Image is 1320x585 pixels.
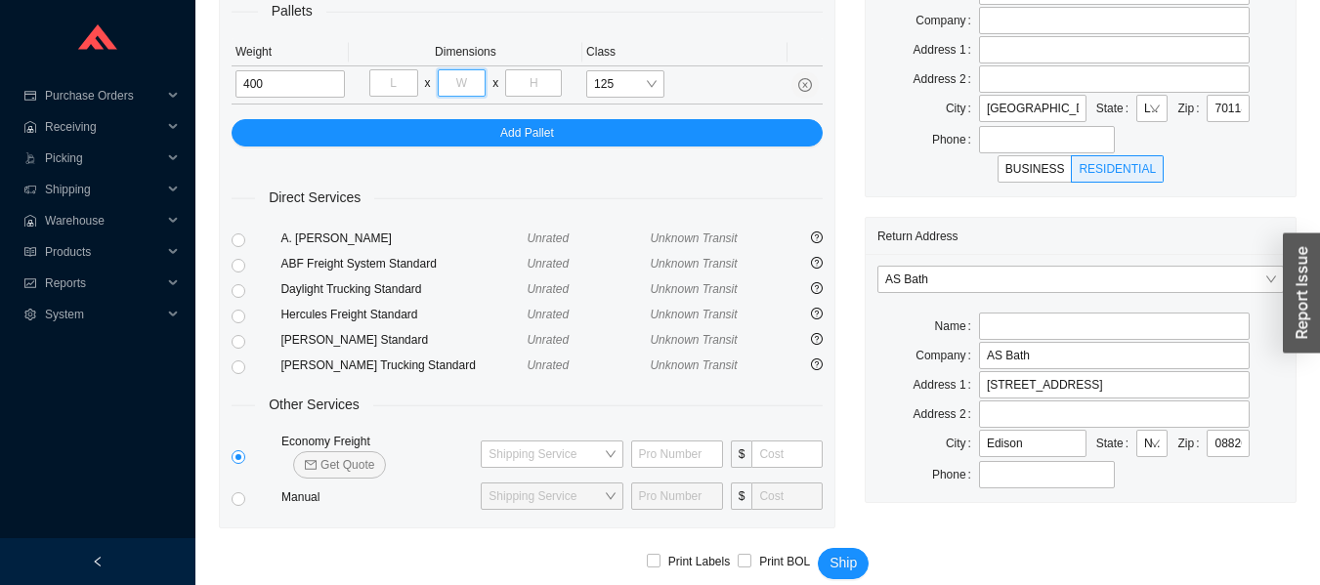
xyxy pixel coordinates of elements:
label: Address 2 [914,65,979,93]
label: Address 1 [914,36,979,63]
label: Company [915,7,979,34]
span: Unknown Transit [650,308,737,321]
label: Company [915,342,979,369]
div: Economy Freight [277,432,477,479]
label: Name [935,313,979,340]
div: ABF Freight System Standard [280,254,527,273]
button: mailGet Quote [293,451,386,479]
span: BUSINESS [1005,162,1065,176]
span: fund [23,277,37,289]
div: Hercules Freight Standard [280,305,527,324]
button: close-circle [791,71,819,99]
th: Weight [232,38,349,66]
span: Direct Services [255,187,374,209]
label: Phone [932,461,979,488]
span: Unrated [527,308,569,321]
label: State [1096,430,1136,457]
span: read [23,246,37,258]
span: Reports [45,268,162,299]
div: [PERSON_NAME] Standard [280,330,527,350]
span: RESIDENTIAL [1079,162,1156,176]
span: question-circle [811,333,823,345]
input: H [505,69,562,97]
span: Receiving [45,111,162,143]
label: Zip [1177,95,1207,122]
span: question-circle [811,231,823,243]
span: $ [731,440,752,468]
input: Pro Number [631,482,723,510]
span: System [45,299,162,330]
button: Ship [818,548,869,579]
span: Unknown Transit [650,282,737,296]
span: Print BOL [751,552,818,571]
span: Unrated [527,333,569,347]
span: AS Bath [885,267,1276,292]
input: Cost [751,482,822,510]
span: 125 [594,71,657,97]
span: Print Labels [660,552,738,571]
span: Products [45,236,162,268]
span: NJ [1144,431,1160,456]
span: question-circle [811,257,823,269]
span: Unknown Transit [650,333,737,347]
label: City [946,430,979,457]
span: Shipping [45,174,162,205]
span: Purchase Orders [45,80,162,111]
span: question-circle [811,358,823,370]
span: Unrated [527,282,569,296]
span: Other Services [255,394,373,416]
th: Dimensions [349,38,582,66]
div: Return Address [877,218,1284,254]
label: Address 1 [914,371,979,398]
span: Unrated [527,358,569,372]
span: LA [1144,96,1160,121]
span: Unknown Transit [650,231,737,245]
label: City [946,95,979,122]
label: Address 2 [914,400,979,428]
span: Add Pallet [500,123,554,143]
div: A. [PERSON_NAME] [280,229,527,248]
input: W [438,69,487,97]
label: Zip [1177,430,1207,457]
span: Warehouse [45,205,162,236]
input: L [369,69,418,97]
span: Unknown Transit [650,358,737,372]
span: question-circle [811,282,823,294]
span: Ship [830,552,857,574]
span: credit-card [23,90,37,102]
label: Phone [932,126,979,153]
div: Manual [277,487,477,507]
span: Unrated [527,231,569,245]
span: question-circle [811,308,823,319]
span: left [92,556,104,567]
button: Add Pallet [232,119,823,146]
div: Daylight Trucking Standard [280,279,527,299]
input: Cost [751,440,822,468]
input: Pro Number [631,440,723,468]
span: setting [23,309,37,320]
div: x [425,73,431,93]
span: Unknown Transit [650,257,737,271]
span: $ [731,482,752,510]
span: Unrated [527,257,569,271]
th: Class [582,38,788,66]
div: x [492,73,498,93]
label: State [1096,95,1136,122]
span: Picking [45,143,162,174]
div: [PERSON_NAME] Trucking Standard [280,355,527,375]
